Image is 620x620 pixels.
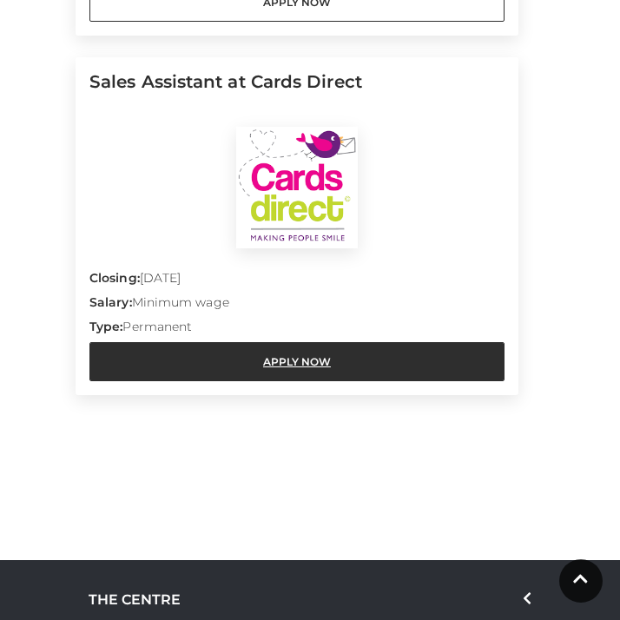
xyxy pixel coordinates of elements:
img: Cards Direct [236,127,358,248]
p: Permanent [89,318,505,342]
strong: Closing: [89,270,140,286]
h5: Sales Assistant at Cards Direct [89,71,505,127]
p: Minimum wage [89,294,505,318]
strong: Type: [89,319,122,334]
strong: Salary: [89,294,132,310]
p: [DATE] [89,269,505,294]
a: Apply Now [89,342,505,381]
